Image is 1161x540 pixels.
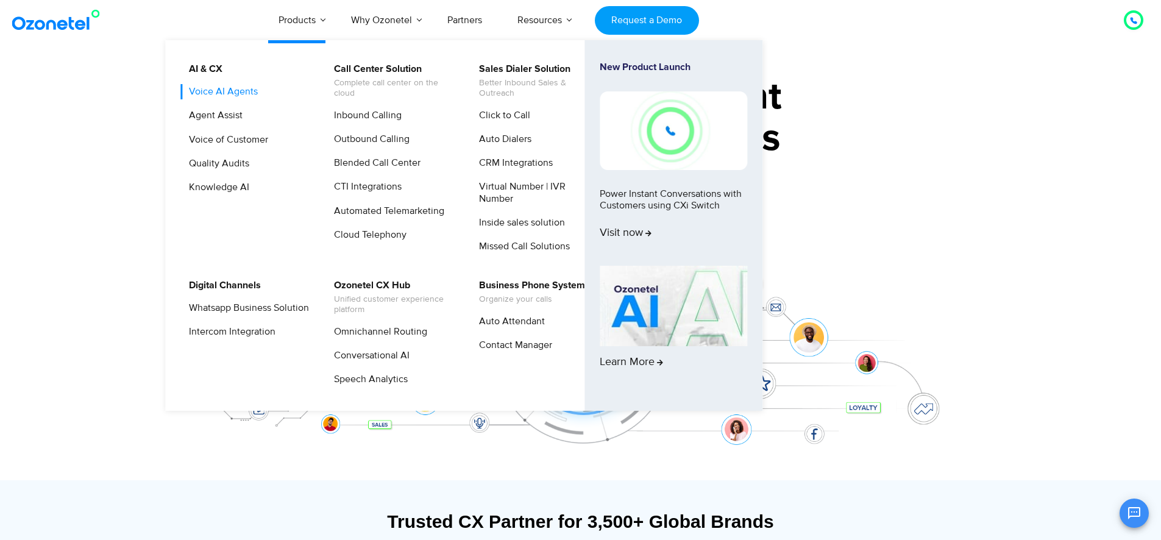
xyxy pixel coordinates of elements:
[471,338,554,353] a: Contact Manager
[326,62,456,101] a: Call Center SolutionComplete call center on the cloud
[471,239,572,254] a: Missed Call Solutions
[334,78,454,99] span: Complete call center on the cloud
[600,227,652,240] span: Visit now
[600,62,747,261] a: New Product LaunchPower Instant Conversations with Customers using CXi SwitchVisit now
[181,84,260,99] a: Voice AI Agents
[326,179,403,194] a: CTI Integrations
[326,227,408,243] a: Cloud Telephony
[479,294,585,305] span: Organize your calls
[181,278,263,293] a: Digital Channels
[326,155,422,171] a: Blended Call Center
[471,155,555,171] a: CRM Integrations
[181,324,277,339] a: Intercom Integration
[600,266,747,346] img: AI
[326,348,411,363] a: Conversational AI
[471,132,533,147] a: Auto Dialers
[181,62,224,77] a: AI & CX
[326,204,446,219] a: Automated Telemarketing
[326,132,411,147] a: Outbound Calling
[326,324,429,339] a: Omnichannel Routing
[326,108,403,123] a: Inbound Calling
[479,78,599,99] span: Better Inbound Sales & Outreach
[471,108,532,123] a: Click to Call
[181,156,251,171] a: Quality Audits
[471,215,567,230] a: Inside sales solution
[181,108,244,123] a: Agent Assist
[471,179,601,206] a: Virtual Number | IVR Number
[1120,499,1149,528] button: Open chat
[326,278,456,317] a: Ozonetel CX HubUnified customer experience platform
[595,6,699,35] a: Request a Demo
[181,300,311,316] a: Whatsapp Business Solution
[326,372,410,387] a: Speech Analytics
[206,511,956,532] div: Trusted CX Partner for 3,500+ Global Brands
[181,132,270,147] a: Voice of Customer
[471,314,547,329] a: Auto Attendant
[600,266,747,390] a: Learn More
[334,294,454,315] span: Unified customer experience platform
[600,91,747,169] img: New-Project-17.png
[471,62,601,101] a: Sales Dialer SolutionBetter Inbound Sales & Outreach
[600,356,663,369] span: Learn More
[181,180,251,195] a: Knowledge AI
[471,278,587,307] a: Business Phone SystemOrganize your calls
